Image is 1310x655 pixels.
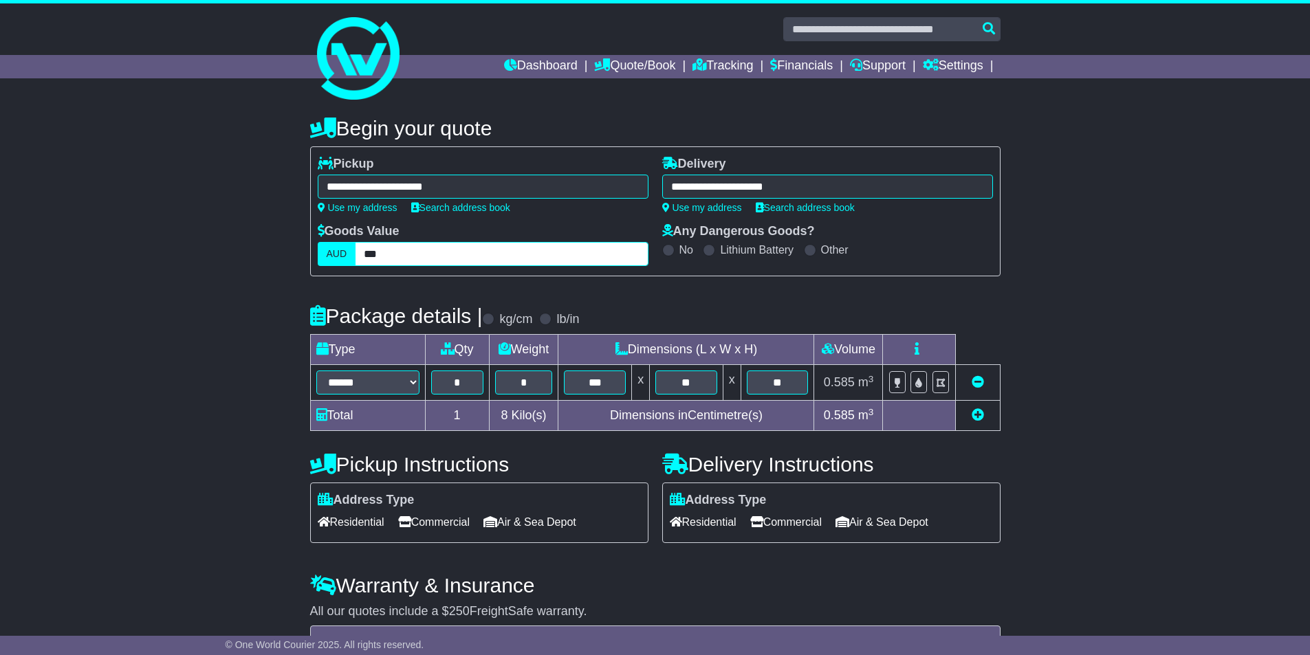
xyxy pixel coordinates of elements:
td: x [632,365,650,401]
span: 0.585 [824,375,855,389]
span: © One World Courier 2025. All rights reserved. [226,639,424,650]
span: Air & Sea Depot [483,511,576,533]
label: Address Type [318,493,415,508]
span: 8 [501,408,507,422]
label: Delivery [662,157,726,172]
a: Search address book [411,202,510,213]
span: 250 [449,604,470,618]
label: kg/cm [499,312,532,327]
td: Weight [489,335,558,365]
label: Other [821,243,849,256]
a: Add new item [972,408,984,422]
td: Kilo(s) [489,401,558,431]
span: Residential [318,511,384,533]
a: Search address book [756,202,855,213]
a: Financials [770,55,833,78]
label: Pickup [318,157,374,172]
label: AUD [318,242,356,266]
h4: Begin your quote [310,117,1001,140]
label: Goods Value [318,224,400,239]
td: Dimensions in Centimetre(s) [558,401,814,431]
label: Address Type [670,493,767,508]
a: Support [850,55,906,78]
span: Commercial [398,511,470,533]
a: Dashboard [504,55,578,78]
td: Dimensions (L x W x H) [558,335,814,365]
h4: Package details | [310,304,483,327]
label: Lithium Battery [720,243,794,256]
span: 0.585 [824,408,855,422]
span: Air & Sea Depot [836,511,928,533]
a: Use my address [662,202,742,213]
span: m [858,375,874,389]
td: Type [310,335,425,365]
span: m [858,408,874,422]
label: Any Dangerous Goods? [662,224,815,239]
h4: Delivery Instructions [662,453,1001,476]
td: Volume [814,335,883,365]
sup: 3 [869,407,874,417]
a: Quote/Book [594,55,675,78]
td: x [723,365,741,401]
label: lb/in [556,312,579,327]
label: No [679,243,693,256]
td: Total [310,401,425,431]
div: All our quotes include a $ FreightSafe warranty. [310,604,1001,619]
span: Residential [670,511,736,533]
td: Qty [425,335,489,365]
a: Tracking [692,55,753,78]
sup: 3 [869,374,874,384]
a: Use my address [318,202,397,213]
span: Commercial [750,511,822,533]
h4: Warranty & Insurance [310,574,1001,597]
a: Settings [923,55,983,78]
h4: Pickup Instructions [310,453,648,476]
a: Remove this item [972,375,984,389]
td: 1 [425,401,489,431]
